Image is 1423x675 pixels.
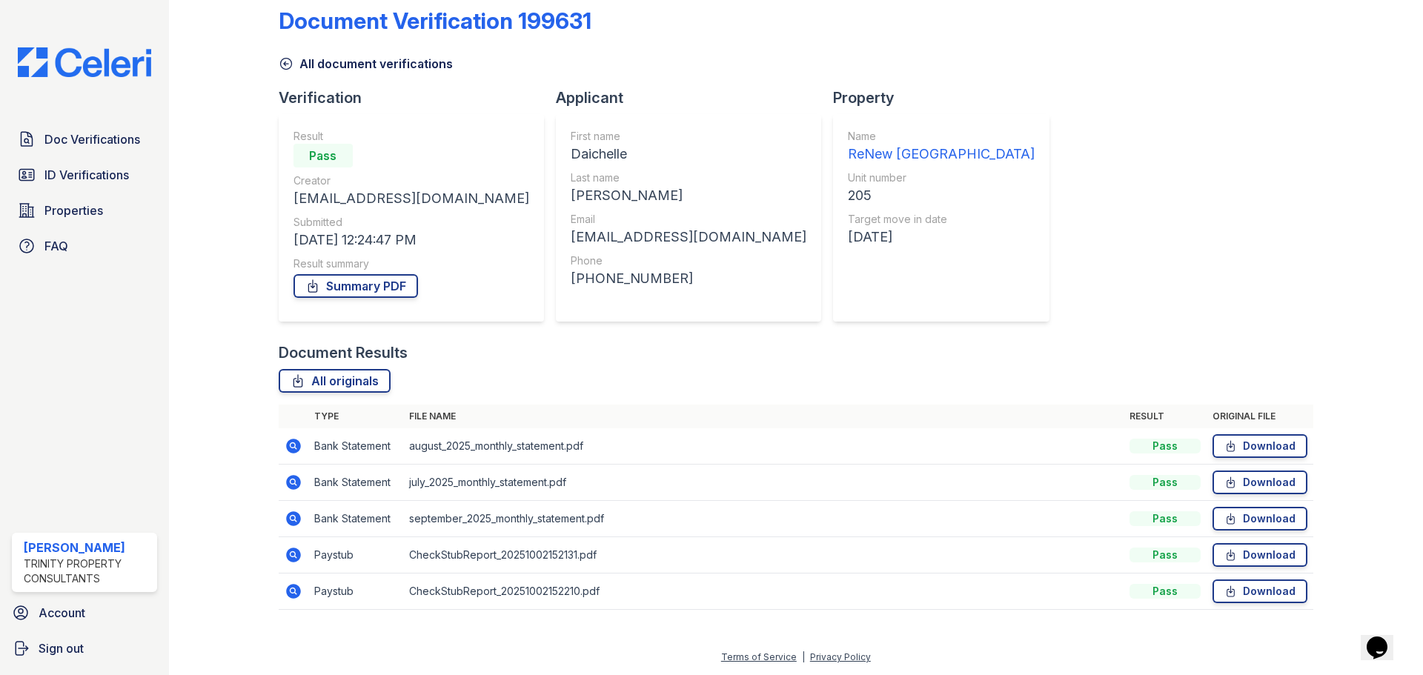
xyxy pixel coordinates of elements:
a: Download [1213,507,1307,531]
div: Name [848,129,1035,144]
span: Doc Verifications [44,130,140,148]
span: Sign out [39,639,84,657]
div: [PERSON_NAME] [571,185,806,206]
div: [PHONE_NUMBER] [571,268,806,289]
div: Trinity Property Consultants [24,556,151,586]
td: CheckStubReport_20251002152210.pdf [403,573,1124,610]
a: Terms of Service [721,651,797,662]
a: Account [6,598,163,628]
div: First name [571,129,806,144]
div: Pass [1130,511,1201,526]
a: All originals [279,369,391,393]
a: All document verifications [279,55,453,73]
td: CheckStubReport_20251002152131.pdf [403,537,1124,573]
div: Target move in date [848,212,1035,227]
a: Sign out [6,634,163,663]
div: [DATE] [848,227,1035,247]
td: august_2025_monthly_statement.pdf [403,428,1124,465]
div: Pass [1130,584,1201,599]
div: Unit number [848,170,1035,185]
div: Email [571,212,806,227]
td: july_2025_monthly_statement.pdf [403,465,1124,501]
div: Pass [1130,439,1201,453]
div: Applicant [556,87,833,108]
div: Submitted [293,215,529,230]
div: 205 [848,185,1035,206]
div: Property [833,87,1061,108]
div: Last name [571,170,806,185]
div: Daichelle [571,144,806,164]
th: File name [403,405,1124,428]
a: Download [1213,470,1307,494]
a: Download [1213,579,1307,603]
div: [PERSON_NAME] [24,539,151,556]
td: Bank Statement [308,501,403,537]
div: Pass [1130,548,1201,562]
a: Doc Verifications [12,124,157,154]
a: Privacy Policy [810,651,871,662]
div: Document Verification 199631 [279,7,591,34]
span: FAQ [44,237,68,255]
a: Download [1213,434,1307,458]
td: Bank Statement [308,465,403,501]
td: Bank Statement [308,428,403,465]
div: ReNew [GEOGRAPHIC_DATA] [848,144,1035,164]
div: Pass [293,144,353,167]
div: Creator [293,173,529,188]
span: ID Verifications [44,166,129,184]
div: Document Results [279,342,408,363]
a: ID Verifications [12,160,157,190]
img: CE_Logo_Blue-a8612792a0a2168367f1c8372b55b34899dd931a85d93a1a3d3e32e68fde9ad4.png [6,47,163,77]
div: [DATE] 12:24:47 PM [293,230,529,250]
span: Properties [44,202,103,219]
a: Properties [12,196,157,225]
div: Pass [1130,475,1201,490]
div: | [802,651,805,662]
div: Verification [279,87,556,108]
td: Paystub [308,573,403,610]
a: Download [1213,543,1307,567]
td: september_2025_monthly_statement.pdf [403,501,1124,537]
a: FAQ [12,231,157,261]
div: [EMAIL_ADDRESS][DOMAIN_NAME] [571,227,806,247]
td: Paystub [308,537,403,573]
span: Account [39,604,85,622]
div: Result summary [293,256,529,271]
th: Result [1124,405,1207,428]
a: Summary PDF [293,274,418,298]
div: Result [293,129,529,144]
div: [EMAIL_ADDRESS][DOMAIN_NAME] [293,188,529,209]
th: Type [308,405,403,428]
th: Original file [1207,405,1313,428]
div: Phone [571,253,806,268]
a: Name ReNew [GEOGRAPHIC_DATA] [848,129,1035,164]
iframe: chat widget [1361,616,1408,660]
